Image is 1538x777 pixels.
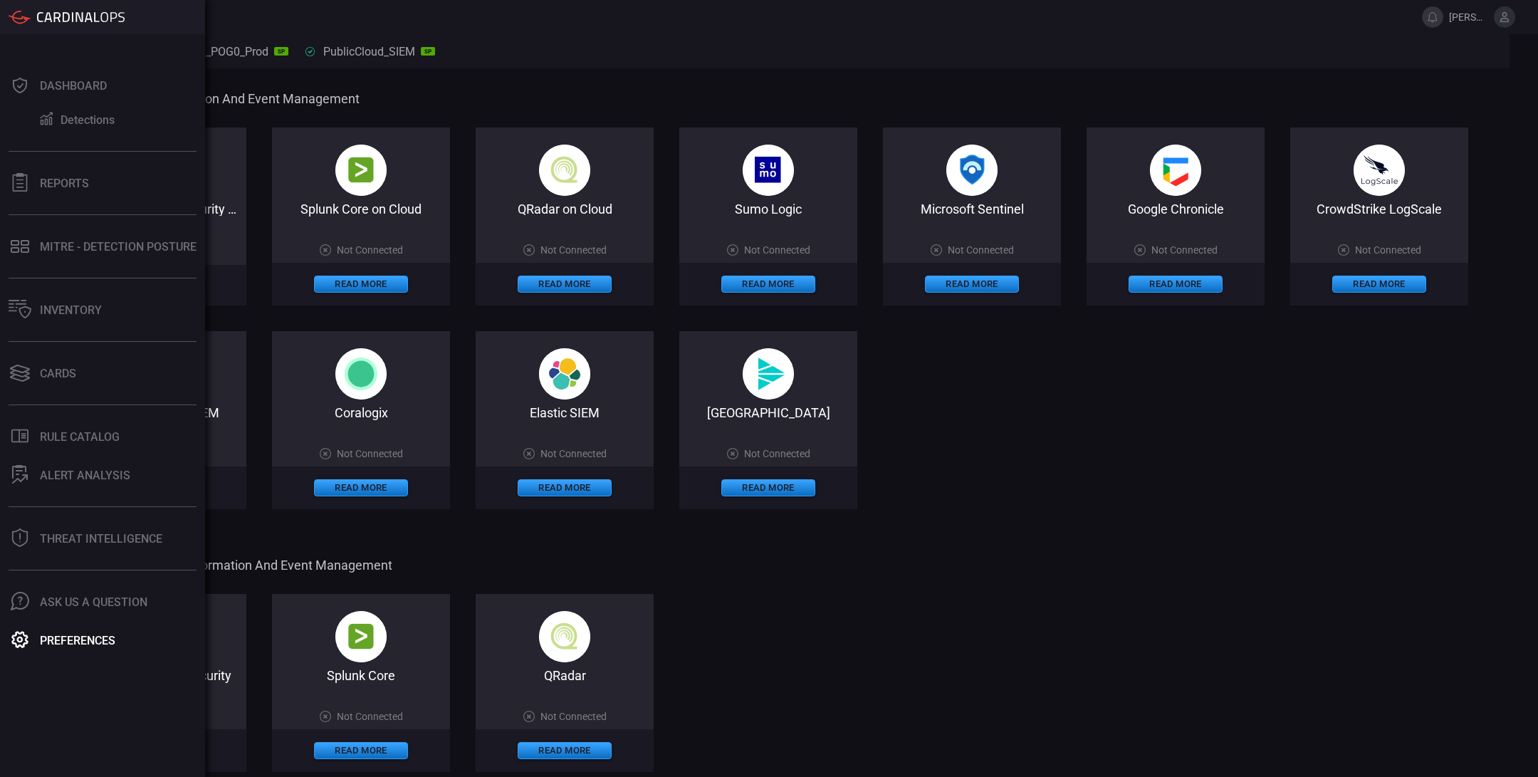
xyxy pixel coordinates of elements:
[335,145,387,196] img: splunk-B-AX9-PE.png
[297,34,444,68] button: PublicCloud_SIEMSP
[305,45,435,58] div: PublicCloud_SIEM
[337,448,403,459] span: Not Connected
[1449,11,1488,23] span: [PERSON_NAME].[PERSON_NAME]
[40,532,162,546] div: Threat Intelligence
[721,479,815,496] button: Read More
[540,448,607,459] span: Not Connected
[518,742,612,759] button: Read More
[314,479,408,496] button: Read More
[40,367,76,380] div: Cards
[1087,202,1265,217] div: Google Chronicle
[1150,145,1201,196] img: google_chronicle-BEvpeoLq.png
[744,244,810,256] span: Not Connected
[679,405,857,420] div: Cribl Lake
[476,668,654,683] div: QRadar
[744,448,810,459] span: Not Connected
[68,91,1507,106] span: Cloud Security Information and Event Management
[40,595,147,609] div: Ask Us A Question
[145,34,297,68] button: GSIEM_POG0_ProdSP
[721,276,815,293] button: Read More
[1151,244,1218,256] span: Not Connected
[40,303,102,317] div: Inventory
[335,611,387,662] img: splunk-B-AX9-PE.png
[539,611,590,662] img: qradar_on_cloud-CqUPbAk2.png
[1355,244,1421,256] span: Not Connected
[314,742,408,759] button: Read More
[948,244,1014,256] span: Not Connected
[272,405,450,420] div: Coralogix
[272,202,450,217] div: Splunk Core on Cloud
[421,47,435,56] div: SP
[540,244,607,256] span: Not Connected
[335,348,387,400] img: svg%3e
[540,711,607,722] span: Not Connected
[154,45,288,58] div: GSIEM_POG0_Prod
[1290,202,1468,217] div: CrowdStrike LogScale
[314,276,408,293] button: Read More
[883,202,1061,217] div: Microsoft Sentinel
[539,348,590,400] img: svg+xml,%3c
[1332,276,1426,293] button: Read More
[40,634,115,647] div: Preferences
[476,202,654,217] div: QRadar on Cloud
[679,202,857,217] div: Sumo Logic
[40,430,120,444] div: Rule Catalog
[1354,145,1405,196] img: crowdstrike_logscale-Dv7WlQ1M.png
[337,244,403,256] span: Not Connected
[68,558,1507,573] span: On Premise Security Information and Event Management
[743,348,794,400] img: svg%3e
[539,145,590,196] img: qradar_on_cloud-CqUPbAk2.png
[518,479,612,496] button: Read More
[40,177,89,190] div: Reports
[40,79,107,93] div: Dashboard
[61,113,115,127] div: Detections
[40,469,130,482] div: ALERT ANALYSIS
[743,145,794,196] img: sumo_logic-BhVDPgcO.png
[1129,276,1223,293] button: Read More
[518,276,612,293] button: Read More
[272,668,450,683] div: Splunk Core
[925,276,1019,293] button: Read More
[476,405,654,420] div: Elastic SIEM
[40,240,197,254] div: MITRE - Detection Posture
[274,47,288,56] div: SP
[946,145,998,196] img: microsoft_sentinel-DmoYopBN.png
[337,711,403,722] span: Not Connected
